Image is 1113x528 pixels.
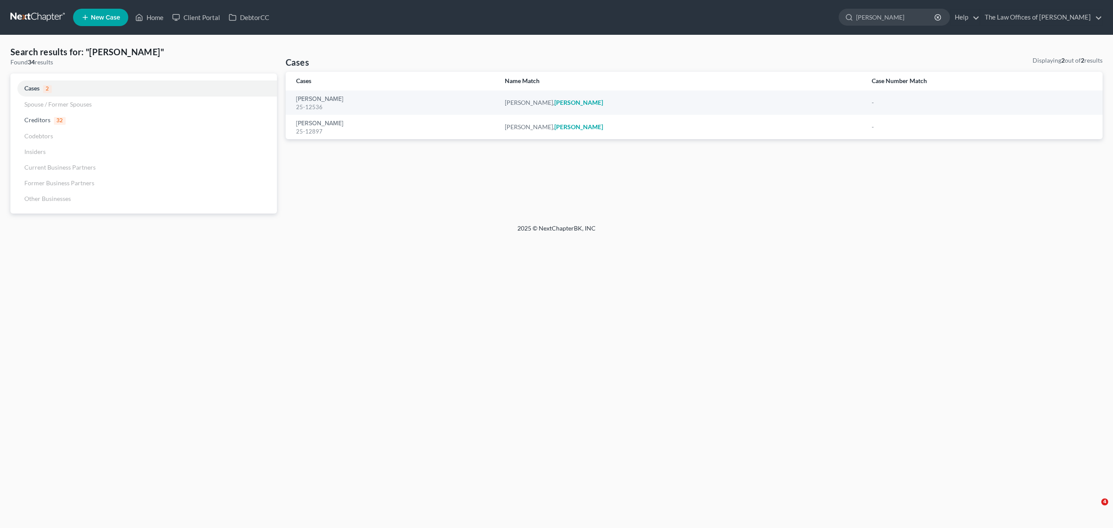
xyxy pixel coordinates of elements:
[24,100,92,108] span: Spouse / Former Spouses
[131,10,168,25] a: Home
[296,120,343,127] a: [PERSON_NAME]
[10,128,277,144] a: Codebtors
[1081,57,1084,64] strong: 2
[224,10,273,25] a: DebtorCC
[505,98,858,107] div: [PERSON_NAME],
[43,85,52,93] span: 2
[54,117,66,125] span: 32
[24,148,46,155] span: Insiders
[296,103,491,111] div: 25-12536
[865,72,1103,90] th: Case Number Match
[872,123,1092,131] div: -
[10,58,277,67] div: Found results
[1033,56,1103,65] div: Displaying out of results
[10,112,277,128] a: Creditors32
[10,191,277,207] a: Other Businesses
[10,97,277,112] a: Spouse / Former Spouses
[24,195,71,202] span: Other Businesses
[554,123,603,130] em: [PERSON_NAME]
[296,127,491,136] div: 25-12897
[28,58,35,66] strong: 34
[856,9,936,25] input: Search by name...
[10,160,277,175] a: Current Business Partners
[309,224,804,240] div: 2025 © NextChapterBK, INC
[554,99,603,106] em: [PERSON_NAME]
[1083,498,1104,519] iframe: Intercom live chat
[24,84,40,92] span: Cases
[10,144,277,160] a: Insiders
[286,72,498,90] th: Cases
[296,96,343,102] a: [PERSON_NAME]
[10,46,277,58] h4: Search results for: "[PERSON_NAME]"
[980,10,1102,25] a: The Law Offices of [PERSON_NAME]
[505,123,858,131] div: [PERSON_NAME],
[286,56,309,68] h4: Cases
[950,10,980,25] a: Help
[24,164,96,171] span: Current Business Partners
[24,179,94,187] span: Former Business Partners
[1061,57,1065,64] strong: 2
[10,175,277,191] a: Former Business Partners
[498,72,865,90] th: Name Match
[1101,498,1108,505] span: 4
[91,14,120,21] span: New Case
[24,132,53,140] span: Codebtors
[10,80,277,97] a: Cases2
[24,116,50,124] span: Creditors
[872,98,1092,107] div: -
[168,10,224,25] a: Client Portal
